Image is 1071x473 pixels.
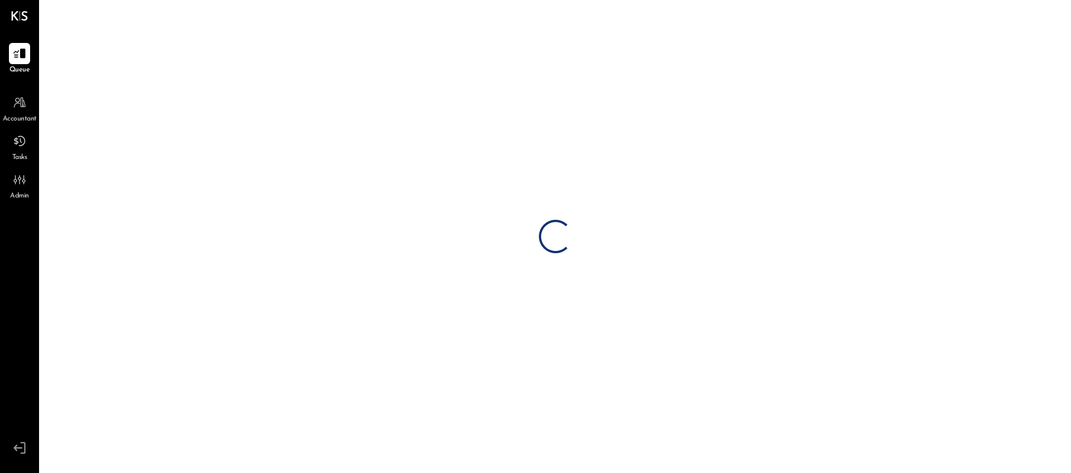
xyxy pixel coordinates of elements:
span: Queue [9,65,30,75]
span: Admin [10,191,29,201]
span: Accountant [3,114,37,124]
a: Admin [1,169,38,201]
a: Accountant [1,92,38,124]
a: Tasks [1,131,38,163]
a: Queue [1,43,38,75]
span: Tasks [12,153,27,163]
